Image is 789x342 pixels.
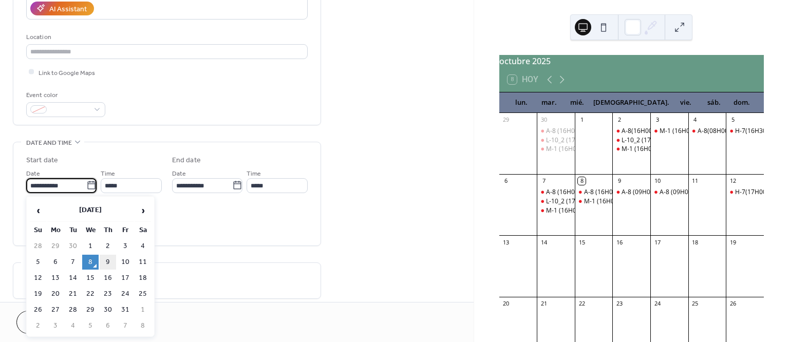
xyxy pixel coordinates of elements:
[135,200,151,221] span: ›
[47,271,64,286] td: 13
[584,188,657,197] div: A-8 (16H00-17H00)CAN 2
[540,238,548,246] div: 14
[729,177,737,185] div: 12
[117,223,134,238] th: Fr
[65,255,81,270] td: 7
[612,136,650,145] div: L-10_2 (17H30-18H30) CAN1
[584,197,659,206] div: M-1 (16H00-17H00)CAN 1
[135,287,151,301] td: 25
[117,255,134,270] td: 10
[726,127,764,136] div: H-7(16H30-17H30) CAN#1
[575,188,613,197] div: A-8 (16H00-17H00)CAN 2
[65,318,81,333] td: 4
[537,206,575,215] div: M-1 (16H00-17H00)CAN 1
[578,177,586,185] div: 8
[502,300,510,308] div: 20
[135,318,151,333] td: 8
[117,302,134,317] td: 31
[47,223,64,238] th: Mo
[100,223,116,238] th: Th
[247,168,261,179] span: Time
[47,287,64,301] td: 20
[612,145,650,154] div: M-1 (16H00-17H00) CAN2
[100,239,116,254] td: 2
[546,197,628,206] div: L-10_2 (17H30-18H30)CAN 2
[622,136,704,145] div: L-10_2 (17H30-18H30) CAN1
[499,55,764,67] div: octubre 2025
[65,223,81,238] th: Tu
[82,318,99,333] td: 5
[653,238,661,246] div: 17
[30,223,46,238] th: Su
[729,238,737,246] div: 19
[82,223,99,238] th: We
[26,138,72,148] span: Date and time
[650,127,688,136] div: M-1 (16H00-17H00)CAN 1
[650,188,688,197] div: A-8 (09H00-10H00)CAN 2
[26,32,306,43] div: Location
[546,145,625,154] div: M-1 (16H00-17H00) CAN#2
[47,318,64,333] td: 3
[30,200,46,221] span: ‹
[30,239,46,254] td: 28
[502,238,510,246] div: 13
[591,92,672,113] div: [DEMOGRAPHIC_DATA].
[700,92,728,113] div: sáb.
[612,127,650,136] div: A-8(16H00-17H00) CA#1
[622,145,697,154] div: M-1 (16H00-17H00) CAN2
[622,188,695,197] div: A-8 (09H00-10H00)CAN 2
[578,238,586,246] div: 15
[117,287,134,301] td: 24
[563,92,591,113] div: mié.
[726,188,764,197] div: H-7(17H00-18H00)CAN#1
[688,127,726,136] div: A-8(08H00-09H00)CAN#1
[537,127,575,136] div: A-8 (16H00-17H00) CAN#1
[49,4,87,14] div: AI Assistant
[39,67,95,78] span: Link to Google Maps
[691,300,699,308] div: 25
[65,302,81,317] td: 28
[82,271,99,286] td: 15
[82,255,99,270] td: 8
[691,238,699,246] div: 18
[65,271,81,286] td: 14
[578,300,586,308] div: 22
[502,116,510,124] div: 29
[540,116,548,124] div: 30
[30,2,94,15] button: AI Assistant
[612,188,650,197] div: A-8 (09H00-10H00)CAN 2
[508,92,535,113] div: lun.
[537,188,575,197] div: A-8 (16H00-17H00)CAN 2
[82,302,99,317] td: 29
[672,92,700,113] div: vie.
[691,177,699,185] div: 11
[729,300,737,308] div: 26
[575,197,613,206] div: M-1 (16H00-17H00)CAN 1
[135,255,151,270] td: 11
[65,287,81,301] td: 21
[16,311,80,334] a: Cancel
[540,300,548,308] div: 21
[691,116,699,124] div: 4
[172,155,201,166] div: End date
[535,92,563,113] div: mar.
[30,287,46,301] td: 19
[537,145,575,154] div: M-1 (16H00-17H00) CAN#2
[30,255,46,270] td: 5
[26,155,58,166] div: Start date
[546,127,624,136] div: A-8 (16H00-17H00) CAN#1
[117,239,134,254] td: 3
[622,127,693,136] div: A-8(16H00-17H00) CA#1
[135,302,151,317] td: 1
[100,318,116,333] td: 6
[117,318,134,333] td: 7
[30,271,46,286] td: 12
[653,177,661,185] div: 10
[546,206,621,215] div: M-1 (16H00-17H00)CAN 1
[82,239,99,254] td: 1
[540,177,548,185] div: 7
[135,223,151,238] th: Sa
[546,136,628,145] div: L-10_2 (17H30-18H30) CAN1
[26,168,40,179] span: Date
[537,136,575,145] div: L-10_2 (17H30-18H30) CAN1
